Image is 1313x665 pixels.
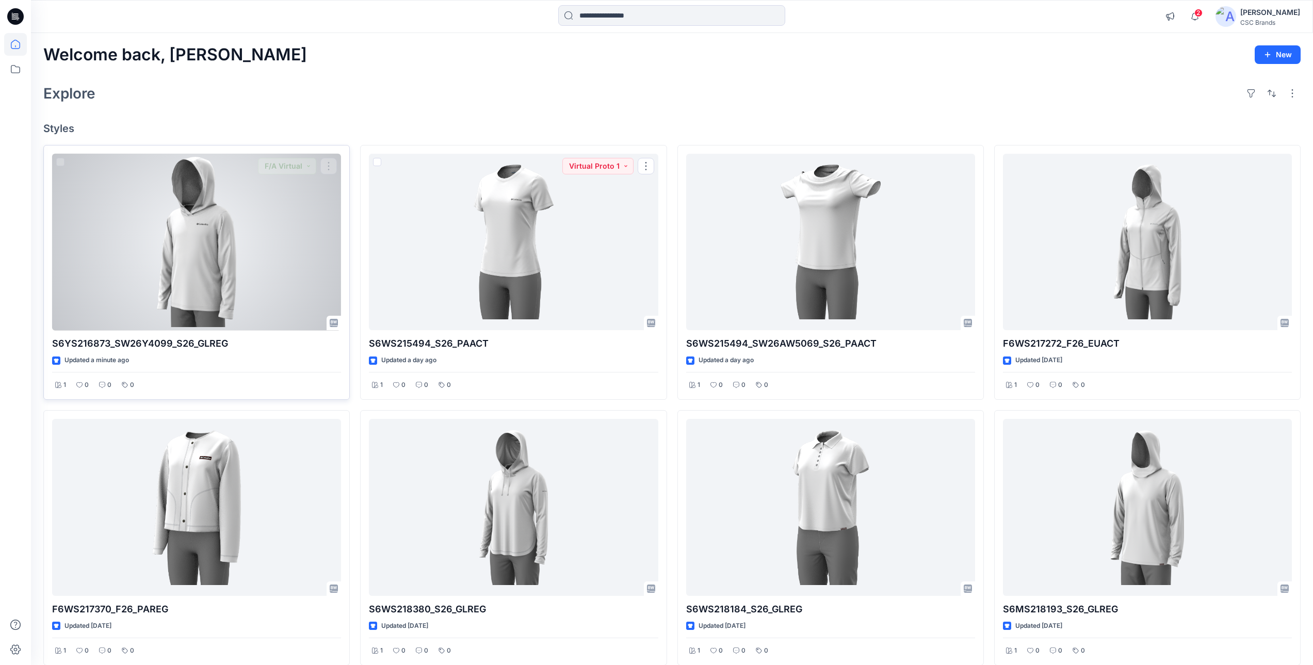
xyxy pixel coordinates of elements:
[401,645,406,656] p: 0
[698,380,700,391] p: 1
[43,85,95,102] h2: Explore
[1014,380,1017,391] p: 1
[1003,419,1292,596] a: S6MS218193_S26_GLREG
[686,336,975,351] p: S6WS215494_SW26AW5069_S26_PAACT
[699,355,754,366] p: Updated a day ago
[369,154,658,331] a: S6WS215494_S26_PAACT
[1003,602,1292,617] p: S6MS218193_S26_GLREG
[447,380,451,391] p: 0
[1240,19,1300,26] div: CSC Brands
[1015,621,1062,631] p: Updated [DATE]
[369,419,658,596] a: S6WS218380_S26_GLREG
[52,602,341,617] p: F6WS217370_F26_PAREG
[369,336,658,351] p: S6WS215494_S26_PAACT
[107,645,111,656] p: 0
[85,645,89,656] p: 0
[764,645,768,656] p: 0
[43,45,307,64] h2: Welcome back, [PERSON_NAME]
[1255,45,1301,64] button: New
[764,380,768,391] p: 0
[52,419,341,596] a: F6WS217370_F26_PAREG
[63,645,66,656] p: 1
[1003,336,1292,351] p: F6WS217272_F26_EUACT
[1194,9,1203,17] span: 2
[52,154,341,331] a: S6YS216873_SW26Y4099_S26_GLREG
[699,621,745,631] p: Updated [DATE]
[741,380,745,391] p: 0
[1081,380,1085,391] p: 0
[1215,6,1236,27] img: avatar
[719,645,723,656] p: 0
[130,380,134,391] p: 0
[380,380,383,391] p: 1
[381,621,428,631] p: Updated [DATE]
[52,336,341,351] p: S6YS216873_SW26Y4099_S26_GLREG
[686,419,975,596] a: S6WS218184_S26_GLREG
[719,380,723,391] p: 0
[1058,645,1062,656] p: 0
[1058,380,1062,391] p: 0
[1003,154,1292,331] a: F6WS217272_F26_EUACT
[64,355,129,366] p: Updated a minute ago
[1015,355,1062,366] p: Updated [DATE]
[686,602,975,617] p: S6WS218184_S26_GLREG
[1081,645,1085,656] p: 0
[686,154,975,331] a: S6WS215494_SW26AW5069_S26_PAACT
[447,645,451,656] p: 0
[380,645,383,656] p: 1
[369,602,658,617] p: S6WS218380_S26_GLREG
[1035,645,1040,656] p: 0
[63,380,66,391] p: 1
[424,380,428,391] p: 0
[107,380,111,391] p: 0
[130,645,134,656] p: 0
[381,355,436,366] p: Updated a day ago
[401,380,406,391] p: 0
[1240,6,1300,19] div: [PERSON_NAME]
[1035,380,1040,391] p: 0
[698,645,700,656] p: 1
[1014,645,1017,656] p: 1
[43,122,1301,135] h4: Styles
[424,645,428,656] p: 0
[64,621,111,631] p: Updated [DATE]
[85,380,89,391] p: 0
[741,645,745,656] p: 0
